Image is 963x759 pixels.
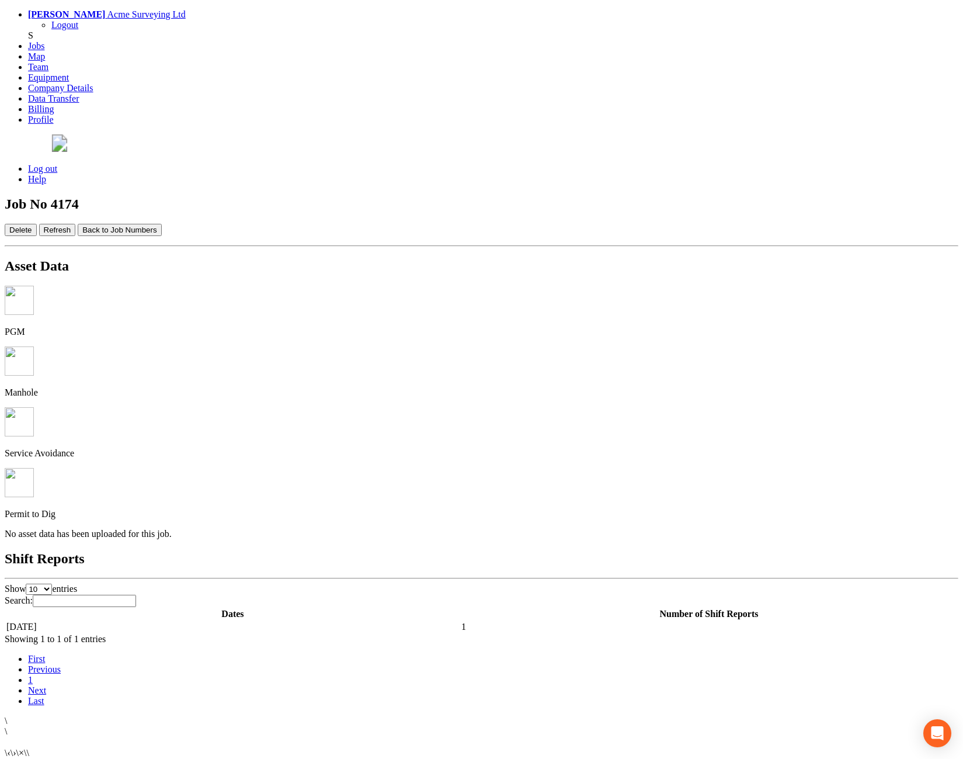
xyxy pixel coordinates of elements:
h2: Shift Reports [5,551,958,567]
a: 1 [28,675,33,685]
p: Service Avoidance [5,448,958,459]
a: Data Transfer [28,93,79,103]
a: Map [28,51,45,61]
td: [DATE] [6,621,460,633]
img: job_detail_manhole.png [5,346,34,376]
div: S [28,30,958,41]
a: × [19,748,24,758]
input: Search: [33,595,136,607]
button: Back to Job Numbers [78,224,161,236]
div: Showing 1 to 1 of 1 entries [5,634,958,644]
a: Jobs [28,41,44,51]
button: Refresh [39,224,76,236]
td: 1 [461,621,957,633]
a: Equipment [28,72,69,82]
img: job_detail_pgm.png [5,286,34,315]
h2: Job No 4174 [5,196,958,212]
strong: [PERSON_NAME] [28,9,105,19]
th: Number of Shift Reports: activate to sort column ascending [461,608,957,620]
a: Logout [51,20,78,30]
p: PGM [5,327,958,337]
img: job_detail_service_avoidance.png [5,407,34,436]
button: Delete [5,224,37,236]
div: Open Intercom Messenger [923,719,951,747]
select: Showentries [26,584,52,595]
a: Next [28,685,46,695]
a: Help [28,174,46,184]
a: ‹ [7,748,10,758]
a: Last [28,696,44,706]
label: Search: [5,595,136,605]
a: Previous [28,664,61,674]
p: Permit to Dig [5,509,958,519]
a: › [13,748,16,758]
label: Show entries [5,584,77,594]
h2: Asset Data [5,258,958,274]
span: Acme Surveying Ltd [107,9,186,19]
a: Log out [28,164,57,174]
a: Billing [28,104,54,114]
p: No asset data has been uploaded for this job. [5,529,958,539]
a: Team [28,62,48,72]
a: Profile [28,115,54,124]
p: Manhole [5,387,958,398]
a: First [28,654,45,664]
th: Dates: activate to sort column ascending [6,608,460,620]
a: [PERSON_NAME] Acme Surveying Ltd [28,9,186,19]
a: Company Details [28,83,93,93]
img: job_detail_permit_to_dig.png [5,468,34,497]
